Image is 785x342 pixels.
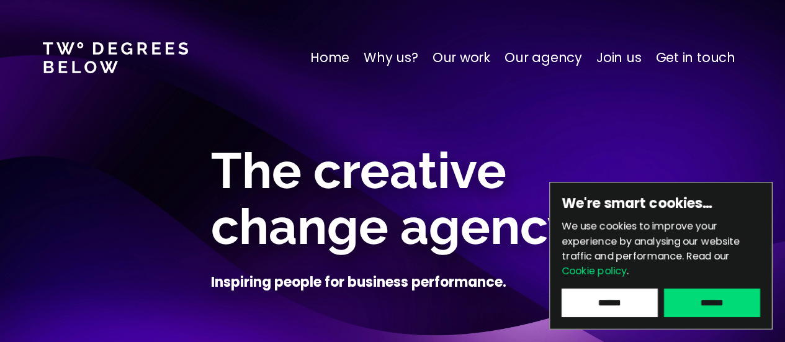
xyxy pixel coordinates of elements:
h4: Inspiring people for business performance. [211,273,506,292]
span: The creative change agency [211,142,575,256]
a: Get in touch [656,48,735,68]
a: Join us [596,48,642,68]
h6: We're smart cookies… [562,194,760,213]
a: Cookie policy [562,264,627,278]
a: Our work [433,48,490,68]
p: We use cookies to improve your experience by analysing our website traffic and performance. [562,219,760,279]
a: Why us? [364,48,418,68]
a: Our agency [505,48,582,68]
span: Read our . [562,249,730,278]
a: Home [310,48,349,68]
